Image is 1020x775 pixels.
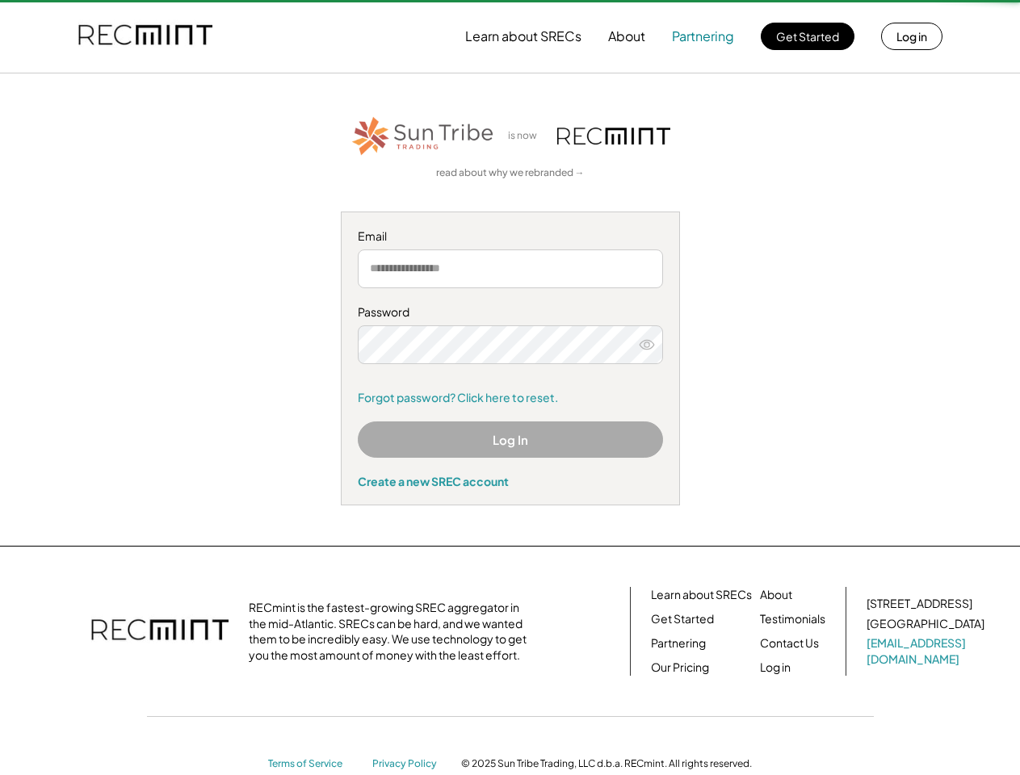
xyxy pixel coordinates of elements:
[372,757,445,771] a: Privacy Policy
[760,660,791,676] a: Log in
[867,616,984,632] div: [GEOGRAPHIC_DATA]
[249,600,535,663] div: RECmint is the fastest-growing SREC aggregator in the mid-Atlantic. SRECs can be hard, and we wan...
[867,635,988,667] a: [EMAIL_ADDRESS][DOMAIN_NAME]
[461,757,752,770] div: © 2025 Sun Tribe Trading, LLC d.b.a. RECmint. All rights reserved.
[358,390,663,406] a: Forgot password? Click here to reset.
[867,596,972,612] div: [STREET_ADDRESS]
[760,587,792,603] a: About
[358,304,663,320] div: Password
[465,20,581,52] button: Learn about SRECs
[672,20,734,52] button: Partnering
[761,23,854,50] button: Get Started
[78,9,212,64] img: recmint-logotype%403x.png
[350,114,496,158] img: STT_Horizontal_Logo%2B-%2BColor.png
[358,421,663,458] button: Log In
[760,611,825,627] a: Testimonials
[651,611,714,627] a: Get Started
[358,474,663,488] div: Create a new SREC account
[651,587,752,603] a: Learn about SRECs
[651,635,706,651] a: Partnering
[608,20,645,52] button: About
[557,128,670,145] img: recmint-logotype%403x.png
[651,660,709,676] a: Our Pricing
[358,228,663,245] div: Email
[436,166,585,180] a: read about why we rebranded →
[881,23,942,50] button: Log in
[91,603,229,660] img: recmint-logotype%403x.png
[504,129,549,143] div: is now
[268,757,357,771] a: Terms of Service
[760,635,819,651] a: Contact Us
